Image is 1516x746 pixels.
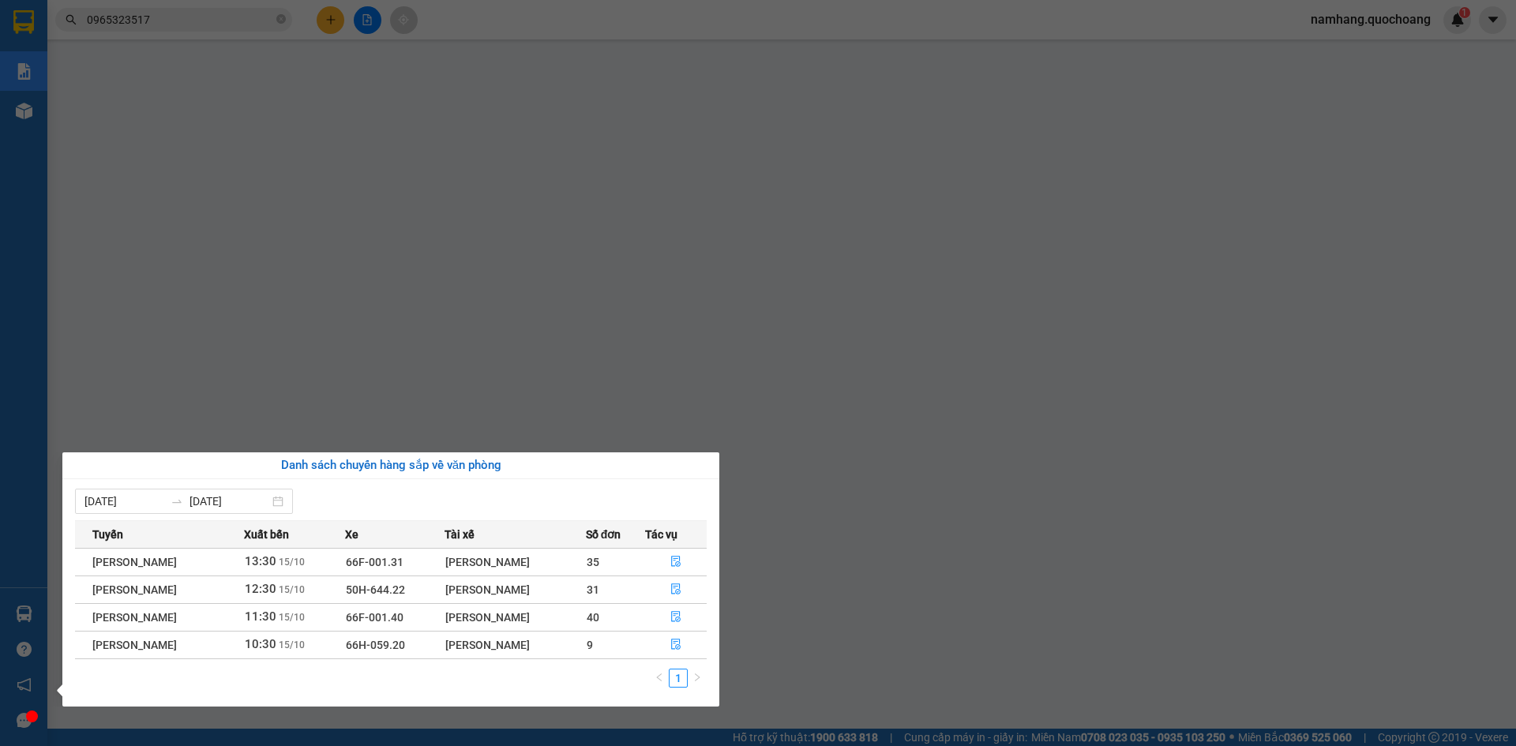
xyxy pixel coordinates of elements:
span: 15/10 [279,639,305,650]
span: 15/10 [279,584,305,595]
span: 15/10 [279,612,305,623]
span: to [171,495,183,508]
span: 31 [587,583,599,596]
span: file-done [670,639,681,651]
span: 66F-001.40 [346,611,403,624]
a: 1 [670,669,687,687]
span: 66F-001.31 [346,556,403,568]
span: right [692,673,702,682]
div: Danh sách chuyến hàng sắp về văn phòng [75,456,707,475]
div: [PERSON_NAME] [445,609,585,626]
div: [PERSON_NAME] [445,581,585,598]
span: 9 [587,639,593,651]
button: right [688,669,707,688]
span: left [655,673,664,682]
div: [PERSON_NAME] [445,636,585,654]
span: 15/10 [279,557,305,568]
span: file-done [670,583,681,596]
button: file-done [646,605,707,630]
span: 66H-059.20 [346,639,405,651]
li: 1 [669,669,688,688]
li: Next Page [688,669,707,688]
span: Số đơn [586,526,621,543]
span: file-done [670,556,681,568]
span: [PERSON_NAME] [92,556,177,568]
span: Tác vụ [645,526,677,543]
button: file-done [646,577,707,602]
span: file-done [670,611,681,624]
button: file-done [646,549,707,575]
li: Previous Page [650,669,669,688]
span: 12:30 [245,582,276,596]
span: [PERSON_NAME] [92,639,177,651]
span: [PERSON_NAME] [92,583,177,596]
span: 50H-644.22 [346,583,405,596]
span: swap-right [171,495,183,508]
span: 35 [587,556,599,568]
span: 10:30 [245,637,276,651]
input: Đến ngày [189,493,269,510]
span: 11:30 [245,609,276,624]
button: file-done [646,632,707,658]
span: Tài xế [445,526,475,543]
span: 13:30 [245,554,276,568]
span: Xe [345,526,358,543]
span: Xuất bến [244,526,289,543]
span: [PERSON_NAME] [92,611,177,624]
span: 40 [587,611,599,624]
button: left [650,669,669,688]
div: [PERSON_NAME] [445,553,585,571]
input: Từ ngày [84,493,164,510]
span: Tuyến [92,526,123,543]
